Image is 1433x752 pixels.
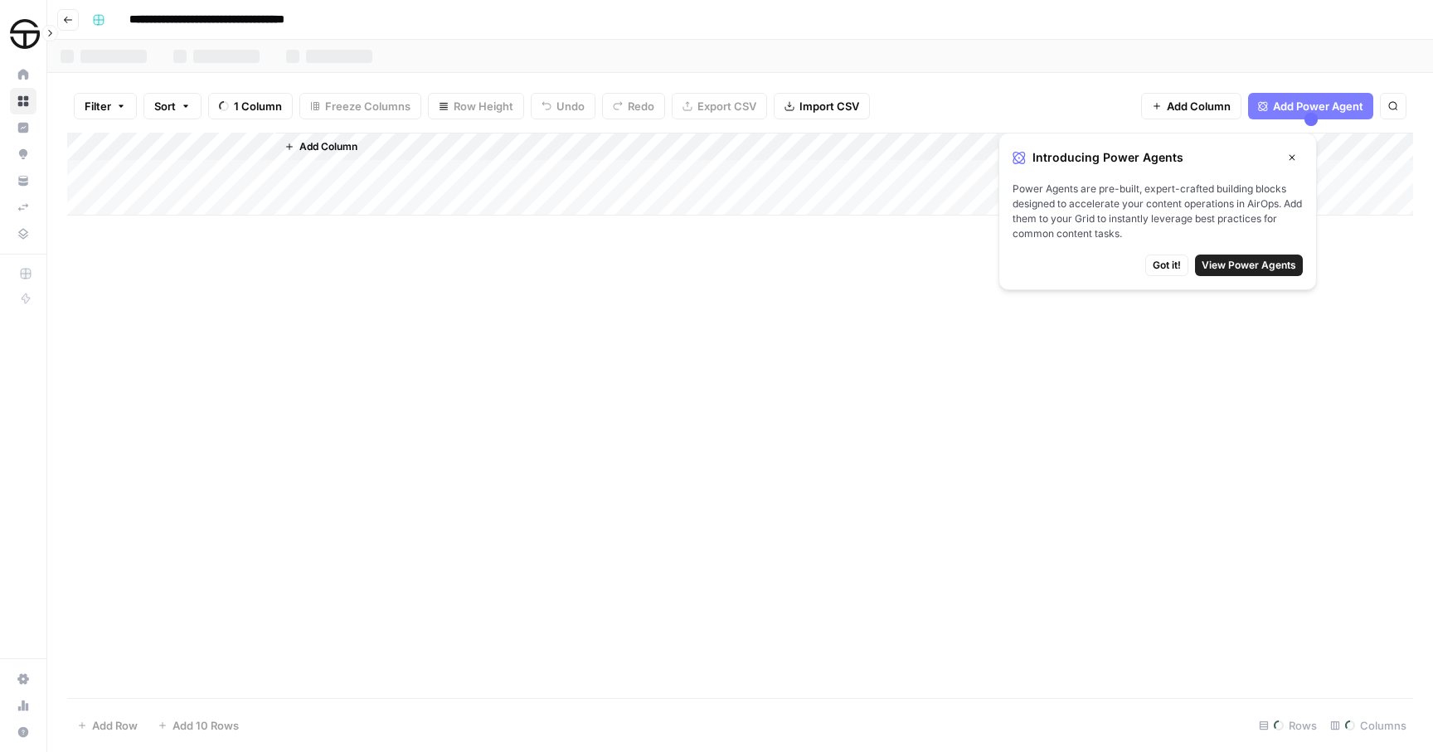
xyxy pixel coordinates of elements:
[154,98,176,114] span: Sort
[10,719,36,745] button: Help + Support
[1252,712,1324,739] div: Rows
[325,98,410,114] span: Freeze Columns
[454,98,513,114] span: Row Height
[67,712,148,739] button: Add Row
[172,717,239,734] span: Add 10 Rows
[697,98,756,114] span: Export CSV
[556,98,585,114] span: Undo
[1167,98,1231,114] span: Add Column
[1013,182,1303,241] span: Power Agents are pre-built, expert-crafted building blocks designed to accelerate your content op...
[799,98,859,114] span: Import CSV
[299,139,357,154] span: Add Column
[1013,147,1303,168] div: Introducing Power Agents
[234,98,282,114] span: 1 Column
[10,19,40,49] img: SimpleTire Logo
[1248,93,1373,119] button: Add Power Agent
[672,93,767,119] button: Export CSV
[10,167,36,194] a: Your Data
[148,712,249,739] button: Add 10 Rows
[143,93,202,119] button: Sort
[531,93,595,119] button: Undo
[278,136,364,158] button: Add Column
[10,13,36,55] button: Workspace: SimpleTire
[1195,255,1303,276] button: View Power Agents
[1273,98,1363,114] span: Add Power Agent
[85,98,111,114] span: Filter
[208,93,293,119] button: 1 Column
[1153,258,1181,273] span: Got it!
[428,93,524,119] button: Row Height
[10,88,36,114] a: Browse
[10,221,36,247] a: Data Library
[10,194,36,221] a: Syncs
[10,61,36,88] a: Home
[774,93,870,119] button: Import CSV
[1145,255,1188,276] button: Got it!
[1202,258,1296,273] span: View Power Agents
[10,692,36,719] a: Usage
[628,98,654,114] span: Redo
[602,93,665,119] button: Redo
[1141,93,1241,119] button: Add Column
[74,93,137,119] button: Filter
[1324,712,1413,739] div: Columns
[299,93,421,119] button: Freeze Columns
[92,717,138,734] span: Add Row
[10,666,36,692] a: Settings
[10,141,36,167] a: Opportunities
[10,114,36,141] a: Insights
